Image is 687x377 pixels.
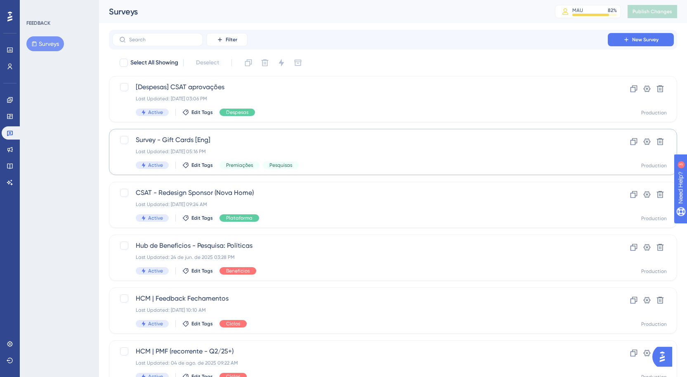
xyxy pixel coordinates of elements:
button: Edit Tags [182,215,213,221]
button: Edit Tags [182,109,213,116]
span: Active [148,268,163,274]
div: Last Updated: [DATE] 05:16 PM [136,148,584,155]
span: Edit Tags [191,162,213,168]
span: HCM | Feedback Fechamentos [136,294,584,303]
span: Premiações [226,162,253,168]
div: Last Updated: 24 de jun. de 2025 03:28 PM [136,254,584,261]
button: Edit Tags [182,320,213,327]
span: New Survey [632,36,659,43]
div: 82 % [608,7,617,14]
input: Search [129,37,196,43]
button: Publish Changes [628,5,677,18]
span: Filter [226,36,237,43]
div: Production [641,215,667,222]
div: Production [641,162,667,169]
span: HCM | PMF (recorrente - Q2/25+) [136,346,584,356]
span: Benefícios [226,268,250,274]
span: Hub de Benefícios - Pesquisa: Políticas [136,241,584,251]
span: Plataforma [226,215,253,221]
span: Active [148,162,163,168]
span: Need Help? [19,2,52,12]
span: Despesas [226,109,248,116]
div: Production [641,321,667,327]
div: FEEDBACK [26,20,50,26]
button: Edit Tags [182,162,213,168]
div: 3 [57,4,60,11]
button: Edit Tags [182,268,213,274]
span: Active [148,109,163,116]
div: Last Updated: [DATE] 09:24 AM [136,201,584,208]
span: Pesquisas [269,162,292,168]
div: Production [641,268,667,275]
iframe: UserGuiding AI Assistant Launcher [652,344,677,369]
div: Surveys [109,6,534,17]
span: Edit Tags [191,109,213,116]
div: Production [641,109,667,116]
button: Deselect [189,55,227,70]
span: Active [148,215,163,221]
div: MAU [572,7,583,14]
span: CSAT - Redesign Sponsor (Nova Home) [136,188,584,198]
span: Edit Tags [191,320,213,327]
div: Last Updated: [DATE] 03:06 PM [136,95,584,102]
span: [Despesas] CSAT aprovações [136,82,584,92]
button: Surveys [26,36,64,51]
span: Ciclos [226,320,240,327]
span: Select All Showing [130,58,178,68]
div: Last Updated: [DATE] 10:10 AM [136,307,584,313]
span: Edit Tags [191,215,213,221]
div: Last Updated: 04 de ago. de 2025 09:22 AM [136,360,584,366]
button: New Survey [608,33,674,46]
span: Edit Tags [191,268,213,274]
span: Publish Changes [633,8,672,15]
span: Deselect [196,58,219,68]
button: Filter [206,33,248,46]
span: Survey - Gift Cards [Eng] [136,135,584,145]
span: Active [148,320,163,327]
